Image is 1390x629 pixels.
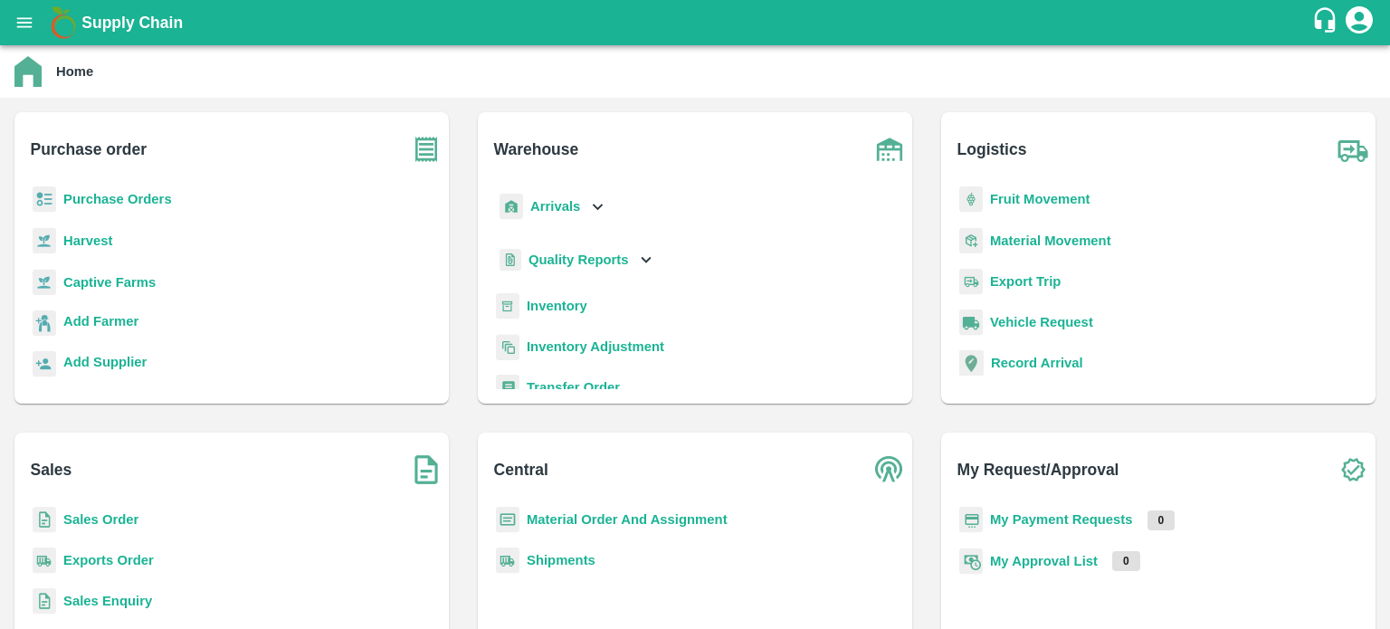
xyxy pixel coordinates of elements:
[33,507,56,533] img: sales
[1112,551,1140,571] p: 0
[1330,127,1376,172] img: truck
[494,137,579,162] b: Warehouse
[496,375,519,401] img: whTransfer
[959,186,983,213] img: fruit
[33,548,56,574] img: shipments
[81,10,1311,35] a: Supply Chain
[496,507,519,533] img: centralMaterial
[63,314,138,329] b: Add Farmer
[959,350,984,376] img: recordArrival
[33,351,56,377] img: supplier
[56,64,93,79] b: Home
[527,380,620,395] a: Transfer Order
[990,274,1061,289] a: Export Trip
[45,5,81,41] img: logo
[496,334,519,360] img: inventory
[527,512,728,527] a: Material Order And Assignment
[63,192,172,206] a: Purchase Orders
[959,548,983,575] img: approval
[500,194,523,220] img: whArrival
[33,227,56,254] img: harvest
[404,127,449,172] img: purchase
[530,199,580,214] b: Arrivals
[63,594,152,608] a: Sales Enquiry
[496,548,519,574] img: shipments
[496,186,608,227] div: Arrivals
[4,2,45,43] button: open drawer
[494,457,548,482] b: Central
[63,275,156,290] a: Captive Farms
[1311,6,1343,39] div: customer-support
[63,233,112,248] a: Harvest
[63,311,138,336] a: Add Farmer
[528,253,629,267] b: Quality Reports
[1330,447,1376,492] img: check
[33,310,56,337] img: farmer
[63,553,154,567] a: Exports Order
[1147,510,1176,530] p: 0
[31,457,72,482] b: Sales
[14,56,42,87] img: home
[959,269,983,295] img: delivery
[496,242,656,279] div: Quality Reports
[991,356,1083,370] a: Record Arrival
[990,554,1098,568] a: My Approval List
[957,457,1119,482] b: My Request/Approval
[527,553,595,567] a: Shipments
[867,447,912,492] img: central
[990,192,1090,206] a: Fruit Movement
[33,186,56,213] img: reciept
[404,447,449,492] img: soSales
[959,310,983,336] img: vehicle
[81,14,183,32] b: Supply Chain
[33,588,56,615] img: sales
[990,512,1133,527] a: My Payment Requests
[500,249,521,272] img: qualityReport
[1343,4,1376,42] div: account of current user
[527,299,587,313] a: Inventory
[527,339,664,354] a: Inventory Adjustment
[867,127,912,172] img: warehouse
[33,269,56,296] img: harvest
[63,352,147,376] a: Add Supplier
[63,512,138,527] a: Sales Order
[990,233,1111,248] a: Material Movement
[496,293,519,319] img: whInventory
[957,137,1027,162] b: Logistics
[990,315,1093,329] a: Vehicle Request
[31,137,147,162] b: Purchase order
[959,507,983,533] img: payment
[63,355,147,369] b: Add Supplier
[959,227,983,254] img: material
